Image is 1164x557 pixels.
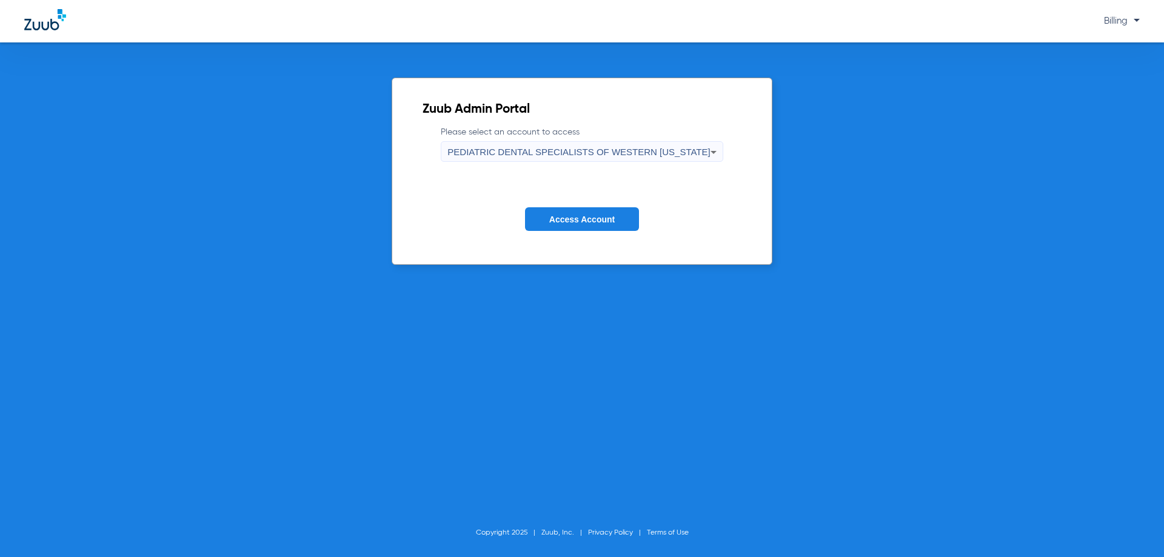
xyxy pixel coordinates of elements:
span: Billing [1104,16,1140,25]
li: Copyright 2025 [476,527,541,539]
li: Zuub, Inc. [541,527,588,539]
a: Terms of Use [647,529,689,536]
h2: Zuub Admin Portal [423,104,741,116]
span: PEDIATRIC DENTAL SPECIALISTS OF WESTERN [US_STATE] [447,147,710,157]
a: Privacy Policy [588,529,633,536]
img: Zuub Logo [24,9,66,30]
button: Access Account [525,207,639,231]
span: Access Account [549,215,615,224]
iframe: Chat Widget [1103,499,1164,557]
label: Please select an account to access [441,126,723,162]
